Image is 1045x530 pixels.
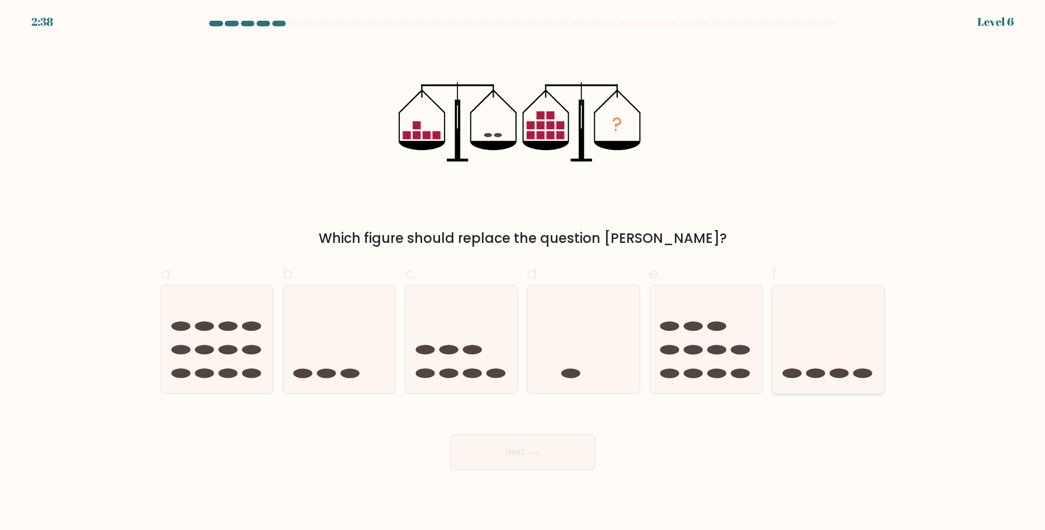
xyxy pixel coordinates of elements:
[31,13,53,30] div: 2:38
[160,262,174,284] span: a.
[977,13,1014,30] div: Level 6
[612,112,622,138] tspan: ?
[167,228,878,248] div: Which figure should replace the question [PERSON_NAME]?
[527,262,540,284] span: d.
[282,262,296,284] span: b.
[649,262,661,284] span: e.
[772,262,779,284] span: f.
[450,434,595,470] button: Next
[405,262,417,284] span: c.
